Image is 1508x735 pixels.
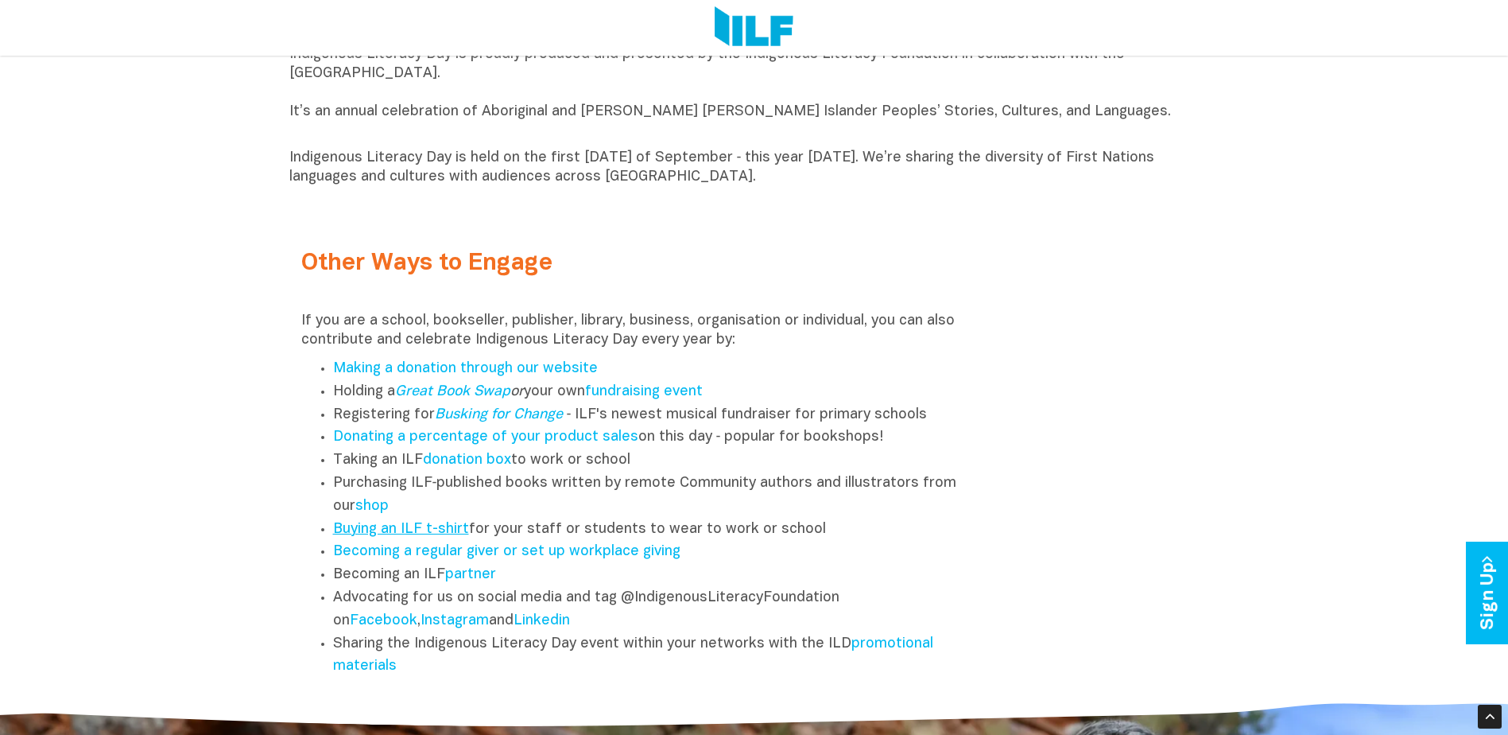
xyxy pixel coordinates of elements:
[514,614,570,628] a: Linkedin
[333,404,975,427] li: Registering for ‑ ILF's newest musical fundraiser for primary schools
[333,523,469,536] a: Buying an ILF t-shirt
[350,614,417,628] a: Facebook
[423,453,511,467] a: donation box
[435,408,563,422] a: Busking for Change
[289,45,1219,141] p: Indigenous Literacy Day is proudly produced and presented by the Indigenous Literacy Foundation i...
[333,545,680,558] a: Becoming a regular giver or set up workplace giving
[585,385,703,399] a: fundraising event
[395,385,524,399] em: or
[333,519,975,542] li: for your staff or students to wear to work or school
[395,385,510,399] a: Great Book Swap
[421,614,489,628] a: Instagram
[333,449,975,472] li: Taking an ILF to work or school
[1478,705,1502,729] div: Scroll Back to Top
[333,633,975,679] li: Sharing the Indigenous Literacy Day event within your networks with the ILD
[301,312,975,350] p: If you are a school, bookseller, publisher, library, business, organisation or individual, you ca...
[355,500,389,513] a: shop
[333,430,638,444] a: Donating a percentage of your product sales
[333,426,975,449] li: on this day ‑ popular for bookshops!
[445,568,496,581] a: partner
[333,564,975,587] li: Becoming an ILF
[333,362,598,375] a: Making a donation through our website
[301,251,975,277] h2: Other Ways to Engage
[333,472,975,519] li: Purchasing ILF‑published books written by remote Community authors and illustrators from our
[289,149,1219,187] p: Indigenous Literacy Day is held on the first [DATE] of September ‑ this year [DATE]. We’re sharin...
[333,587,975,633] li: Advocating for us on social media and tag @IndigenousLiteracyFoundation on , and
[715,6,793,49] img: Logo
[333,381,975,404] li: Holding a your own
